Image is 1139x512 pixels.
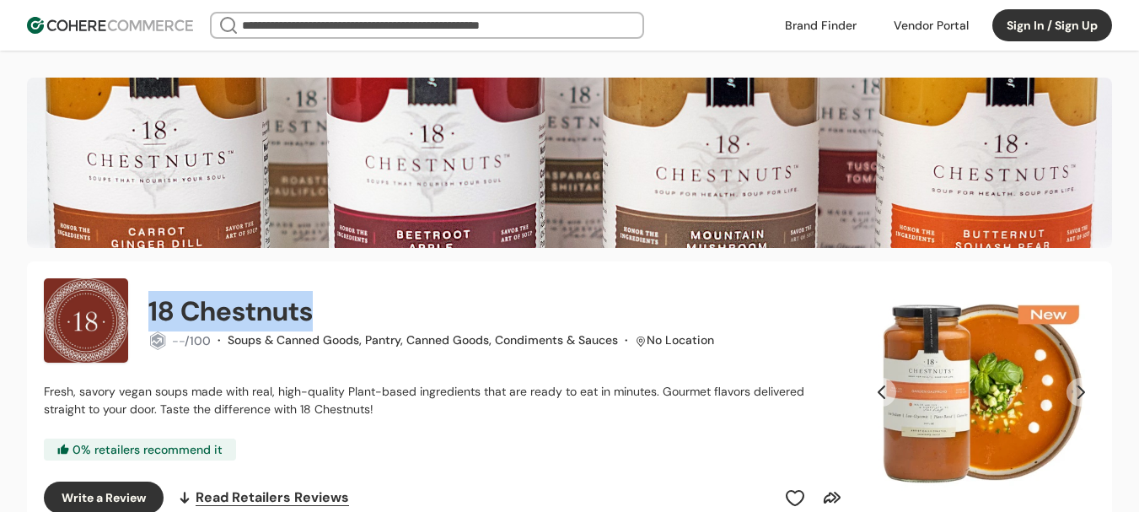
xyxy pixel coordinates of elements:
img: Slide 0 [868,278,1095,506]
div: Slide 1 [868,278,1095,506]
span: Soups & Canned Goods, Pantry, Canned Goods, Condiments & Sauces [228,332,618,348]
button: Next Slide [1066,378,1095,407]
div: Carousel [868,278,1095,506]
button: Sign In / Sign Up [992,9,1112,41]
button: Previous Slide [868,378,896,407]
h2: 18 Chestnuts [148,291,313,331]
img: Brand Photo [44,278,128,363]
span: Fresh, savory vegan soups made with real, high-quality Plant-based ingredients that are ready to ... [44,384,804,417]
span: · [218,332,221,348]
span: /100 [185,333,211,348]
img: Cohere Logo [27,17,193,34]
span: · [625,332,628,348]
div: 0 % retailers recommend it [44,439,236,461]
span: Read Retailers Reviews [196,488,349,508]
div: No Location [647,331,714,349]
span: -- [172,333,185,348]
img: Brand cover image [27,78,1112,248]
